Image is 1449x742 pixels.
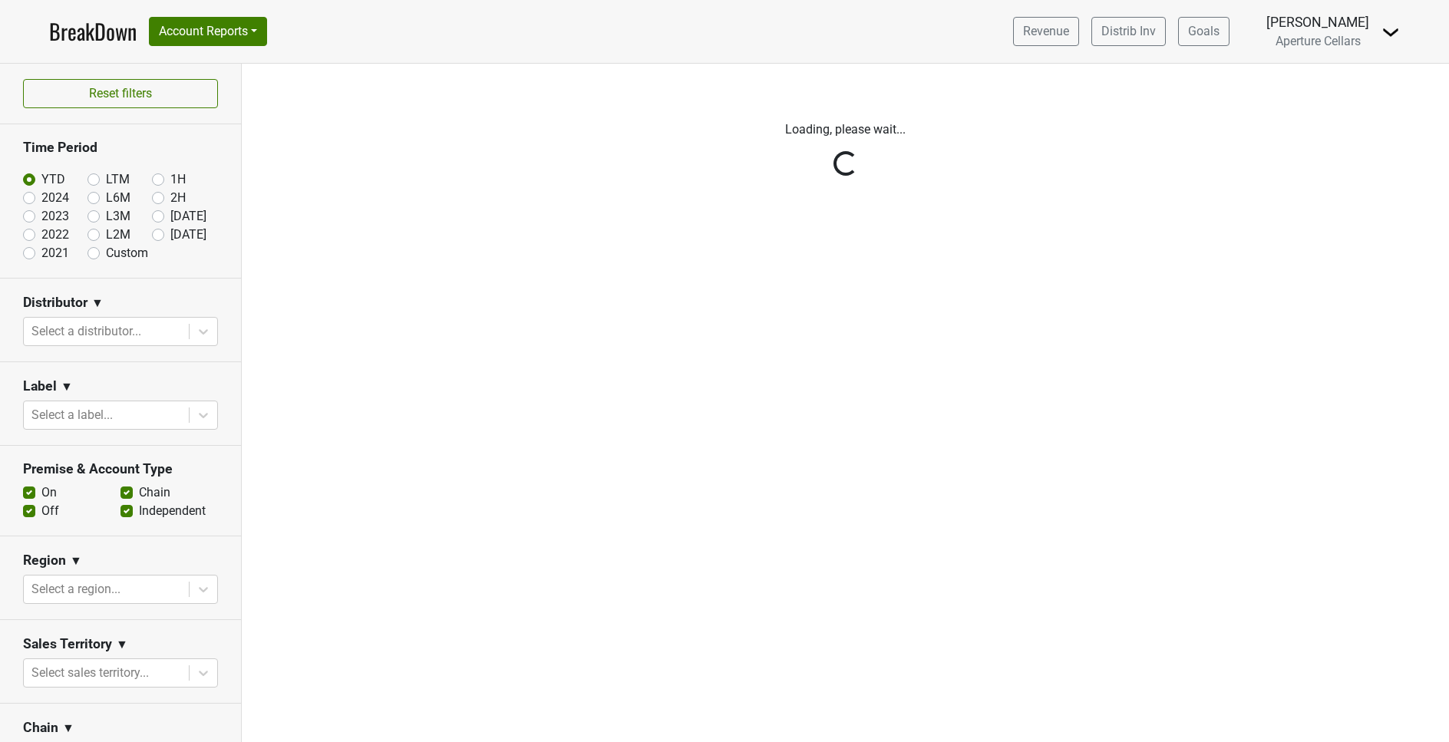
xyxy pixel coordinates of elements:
p: Loading, please wait... [420,120,1272,139]
span: Aperture Cellars [1276,34,1361,48]
img: Dropdown Menu [1381,23,1400,41]
a: BreakDown [49,15,137,48]
div: [PERSON_NAME] [1266,12,1369,32]
a: Revenue [1013,17,1079,46]
a: Goals [1178,17,1230,46]
button: Account Reports [149,17,267,46]
a: Distrib Inv [1091,17,1166,46]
